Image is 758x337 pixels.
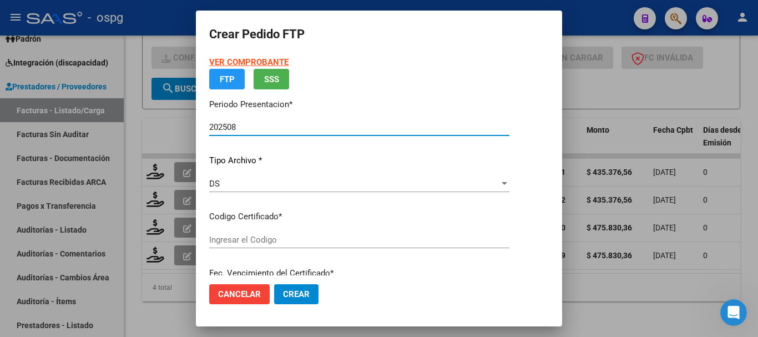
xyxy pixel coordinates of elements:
p: Tipo Archivo * [209,154,509,167]
p: Periodo Presentacion [209,98,509,111]
span: SSS [264,74,279,84]
button: FTP [209,69,245,89]
p: Fec. Vencimiento del Certificado [209,267,509,280]
span: Cancelar [218,289,261,299]
iframe: Intercom live chat [720,299,747,326]
span: DS [209,179,220,189]
button: SSS [254,69,289,89]
button: Crear [274,284,319,304]
a: VER COMPROBANTE [209,57,289,67]
span: Crear [283,289,310,299]
button: Cancelar [209,284,270,304]
h2: Crear Pedido FTP [209,24,549,45]
p: Codigo Certificado [209,210,509,223]
span: FTP [220,74,235,84]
